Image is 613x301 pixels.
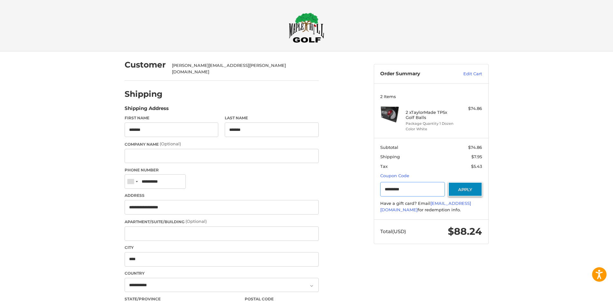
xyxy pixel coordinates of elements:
[225,115,319,121] label: Last Name
[457,105,482,112] div: $74.86
[449,71,482,77] a: Edit Cart
[380,145,398,150] span: Subtotal
[125,218,319,225] label: Apartment/Suite/Building
[125,167,319,173] label: Phone Number
[560,284,613,301] iframe: Google Customer Reviews
[380,182,445,196] input: Gift Certificate or Coupon Code
[172,62,312,75] div: [PERSON_NAME][EMAIL_ADDRESS][PERSON_NAME][DOMAIN_NAME]
[125,245,319,251] label: City
[406,126,455,132] li: Color White
[125,193,319,198] label: Address
[448,225,482,237] span: $88.24
[380,200,482,213] div: Have a gift card? Email for redemption info.
[448,182,482,196] button: Apply
[406,121,455,126] li: Package Quantity 1 Dozen
[380,164,388,169] span: Tax
[125,270,319,276] label: Country
[185,219,207,224] small: (Optional)
[289,13,324,43] img: Maple Hill Golf
[380,228,406,234] span: Total (USD)
[160,141,181,146] small: (Optional)
[471,164,482,169] span: $5.43
[125,115,219,121] label: First Name
[380,201,471,212] a: [EMAIL_ADDRESS][DOMAIN_NAME]
[125,89,163,99] h2: Shipping
[380,71,449,77] h3: Order Summary
[125,60,166,70] h2: Customer
[125,141,319,147] label: Company Name
[125,105,169,115] legend: Shipping Address
[471,154,482,159] span: $7.95
[380,94,482,99] h3: 2 Items
[406,110,455,120] h4: 2 x TaylorMade TP5x Golf Balls
[468,145,482,150] span: $74.86
[380,154,400,159] span: Shipping
[380,173,409,178] a: Coupon Code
